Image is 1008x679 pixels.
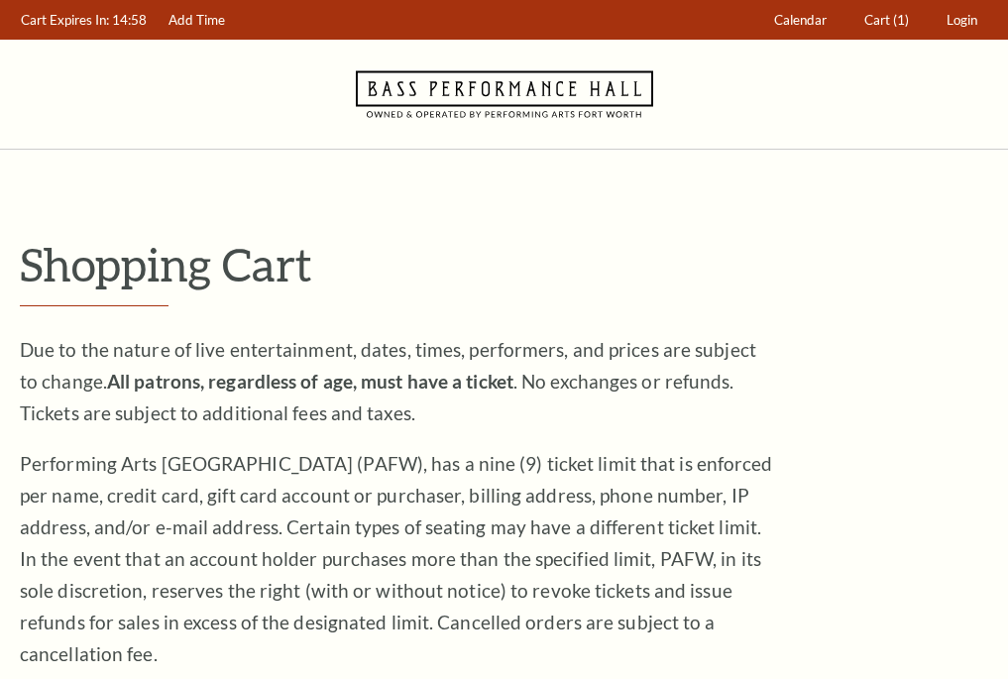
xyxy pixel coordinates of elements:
[774,12,827,28] span: Calendar
[938,1,987,40] a: Login
[107,370,513,393] strong: All patrons, regardless of age, must have a ticket
[21,12,109,28] span: Cart Expires In:
[20,448,773,670] p: Performing Arts [GEOGRAPHIC_DATA] (PAFW), has a nine (9) ticket limit that is enforced per name, ...
[765,1,837,40] a: Calendar
[855,1,919,40] a: Cart (1)
[864,12,890,28] span: Cart
[112,12,147,28] span: 14:58
[20,239,988,289] p: Shopping Cart
[20,338,756,424] span: Due to the nature of live entertainment, dates, times, performers, and prices are subject to chan...
[160,1,235,40] a: Add Time
[947,12,977,28] span: Login
[893,12,909,28] span: (1)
